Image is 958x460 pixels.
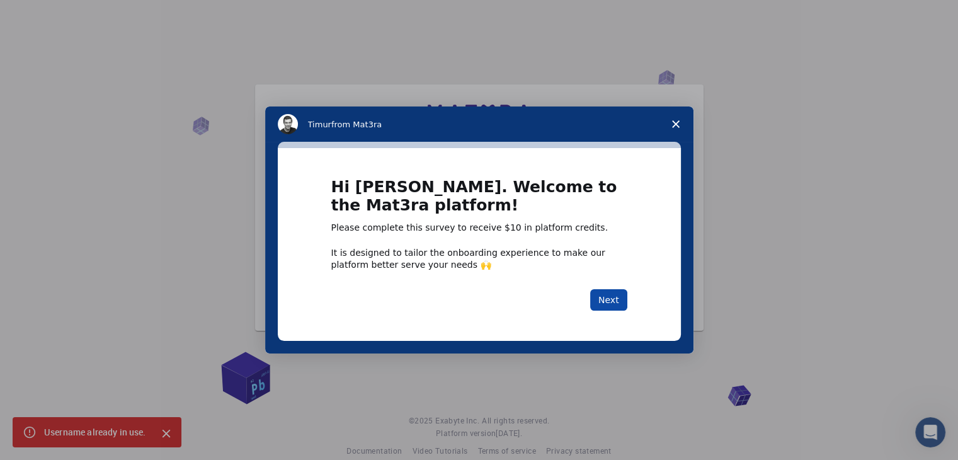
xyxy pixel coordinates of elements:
span: Close survey [658,106,693,142]
div: It is designed to tailor the onboarding experience to make our platform better serve your needs 🙌 [331,247,627,270]
h1: Hi [PERSON_NAME]. Welcome to the Mat3ra platform! [331,178,627,222]
span: from Mat3ra [331,120,382,129]
span: Support [25,9,71,20]
button: Next [590,289,627,311]
div: Please complete this survey to receive $10 in platform credits. [331,222,627,234]
span: Timur [308,120,331,129]
img: Profile image for Timur [278,114,298,134]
